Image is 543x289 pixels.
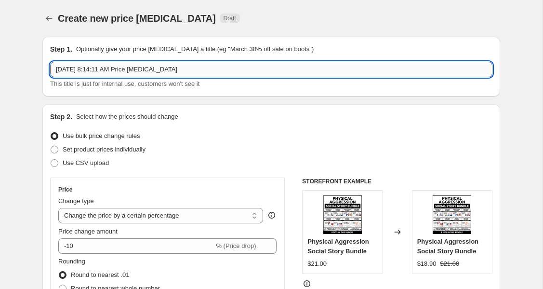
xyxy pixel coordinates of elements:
[63,146,146,153] span: Set product prices individually
[58,186,72,193] h3: Price
[417,259,437,269] div: $18.90
[42,12,56,25] button: Price change jobs
[58,197,94,205] span: Change type
[216,242,256,249] span: % (Price drop)
[50,44,72,54] h2: Step 1.
[50,112,72,122] h2: Step 2.
[63,159,109,166] span: Use CSV upload
[50,80,199,87] span: This title is just for internal use, customers won't see it
[50,62,492,77] input: 30% off holiday sale
[76,44,314,54] p: Optionally give your price [MEDICAL_DATA] a title (eg "March 30% off sale on boots")
[224,14,236,22] span: Draft
[302,178,492,185] h6: STOREFRONT EXAMPLE
[323,195,362,234] img: slide1_254fa972-42b5-4656-88e1-2aca834f995f_80x.png
[71,271,129,278] span: Round to nearest .01
[417,238,478,255] span: Physical Aggression Social Story Bundle
[58,258,85,265] span: Rounding
[267,210,277,220] div: help
[58,13,216,24] span: Create new price [MEDICAL_DATA]
[63,132,140,139] span: Use bulk price change rules
[76,112,178,122] p: Select how the prices should change
[307,238,369,255] span: Physical Aggression Social Story Bundle
[307,259,327,269] div: $21.00
[433,195,471,234] img: slide1_254fa972-42b5-4656-88e1-2aca834f995f_80x.png
[440,259,459,269] strike: $21.00
[58,228,118,235] span: Price change amount
[58,238,214,254] input: -15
